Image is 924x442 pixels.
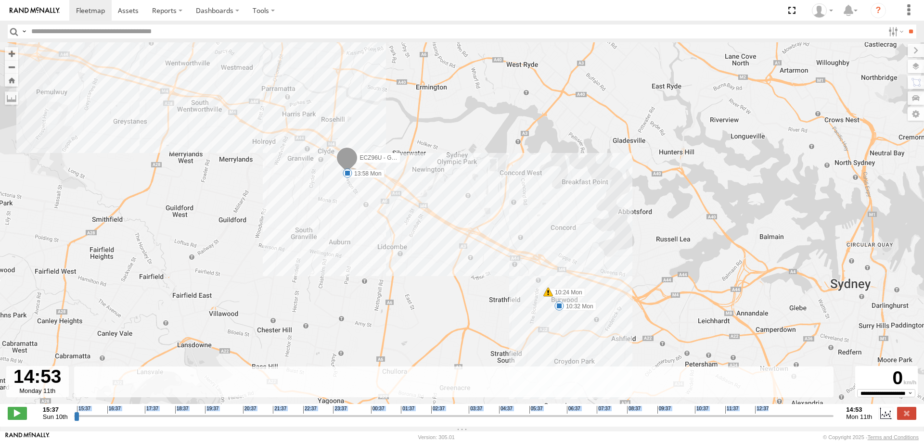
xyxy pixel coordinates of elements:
[725,406,739,414] span: 11:37
[43,413,68,420] span: Sun 10th Aug 2025
[808,3,836,18] div: Tom Tozer
[5,74,18,87] button: Zoom Home
[857,367,916,389] div: 0
[107,406,121,414] span: 16:37
[205,406,218,414] span: 19:37
[908,107,924,121] label: Map Settings
[43,406,68,413] strong: 15:37
[559,302,596,311] label: 10:32 Mon
[548,288,585,297] label: 10:24 Mon
[469,406,482,414] span: 03:37
[401,406,414,414] span: 01:37
[567,406,580,414] span: 06:37
[755,406,769,414] span: 12:37
[5,47,18,60] button: Zoom in
[823,434,919,440] div: © Copyright 2025 -
[897,407,916,419] label: Close
[627,406,641,414] span: 08:37
[20,25,28,38] label: Search Query
[871,3,886,18] i: ?
[695,406,708,414] span: 10:37
[243,406,257,414] span: 20:37
[273,406,286,414] span: 21:37
[846,413,872,420] span: Mon 11th Aug 2025
[529,406,543,414] span: 05:37
[8,407,27,419] label: Play/Stop
[359,154,414,161] span: ECZ96U - Great Wall
[347,169,385,178] label: 13:58 Mon
[597,406,610,414] span: 07:37
[175,406,189,414] span: 18:37
[5,91,18,105] label: Measure
[145,406,158,414] span: 17:37
[5,432,50,442] a: Visit our Website
[868,434,919,440] a: Terms and Conditions
[418,434,455,440] div: Version: 305.01
[657,406,671,414] span: 09:37
[5,60,18,74] button: Zoom out
[499,406,513,414] span: 04:37
[10,7,60,14] img: rand-logo.svg
[431,406,445,414] span: 02:37
[885,25,905,38] label: Search Filter Options
[77,406,90,414] span: 15:37
[846,406,872,413] strong: 14:53
[333,406,346,414] span: 23:37
[303,406,317,414] span: 22:37
[371,406,385,414] span: 00:37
